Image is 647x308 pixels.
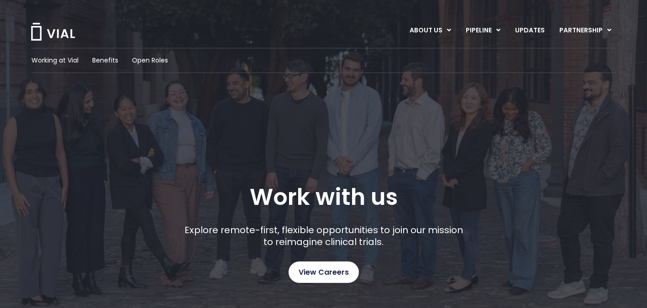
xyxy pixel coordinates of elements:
a: ABOUT USMenu Toggle [402,23,458,38]
a: UPDATES [508,23,552,38]
a: Working at Vial [32,56,79,65]
a: View Careers [289,261,359,283]
a: PIPELINEMenu Toggle [458,23,507,38]
a: PARTNERSHIPMenu Toggle [552,23,619,38]
p: Explore remote-first, flexible opportunities to join our mission to reimagine clinical trials. [181,224,466,248]
a: Open Roles [132,56,168,65]
h1: Work with us [250,184,398,210]
img: Vial Logo [30,23,76,41]
a: Benefits [92,56,118,65]
span: View Careers [299,266,349,278]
